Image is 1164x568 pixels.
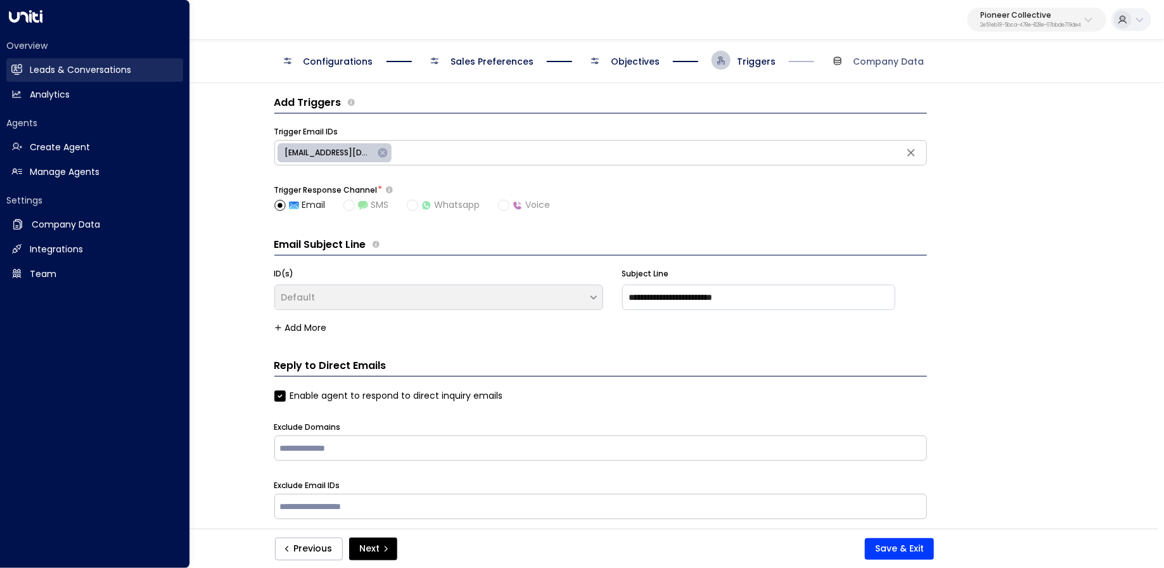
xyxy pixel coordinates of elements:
h2: Analytics [30,88,70,101]
label: Exclude Email IDs [274,480,340,491]
label: Trigger Email IDs [274,126,338,138]
div: [EMAIL_ADDRESS][DOMAIN_NAME] [278,143,392,162]
h2: Create Agent [30,141,90,154]
h2: Manage Agents [30,165,99,179]
label: ID(s) [274,268,294,280]
span: Voice [513,198,551,212]
a: Analytics [6,83,183,106]
button: Clear [902,143,921,162]
span: Define the subject lines the agent should use when sending emails, customized for different trigg... [373,237,380,252]
h3: Add Triggers [274,95,342,110]
a: Leads & Conversations [6,58,183,82]
a: Integrations [6,238,183,261]
h2: Overview [6,39,183,52]
p: 2e51eb18-5bca-478e-828e-07bbde719de4 [980,23,1081,28]
span: Company Data [854,55,924,68]
h3: Email Subject Line [274,237,366,252]
label: Subject Line [622,268,669,280]
button: Next [349,538,397,560]
h2: Settings [6,194,183,207]
label: Enable agent to respond to direct inquiry emails [274,389,503,403]
span: Configurations [304,55,373,68]
h2: Company Data [32,218,100,231]
span: Whatsapp [421,198,480,212]
h3: Reply to Direct Emails [274,358,927,377]
button: Save & Exit [865,538,934,560]
span: Objectives [611,55,660,68]
p: Pioneer Collective [980,11,1081,19]
a: Manage Agents [6,160,183,184]
button: Pioneer Collective2e51eb18-5bca-478e-828e-07bbde719de4 [968,8,1106,32]
button: Select how the agent will reach out to leads after receiving a trigger email. If SMS is chosen bu... [386,186,393,194]
span: SMS [358,198,389,212]
button: Previous [275,538,343,560]
button: Add More [274,323,327,333]
span: [EMAIL_ADDRESS][DOMAIN_NAME] [278,147,381,158]
label: Exclude Domains [274,422,341,433]
label: Trigger Response Channel [274,184,378,196]
a: Team [6,262,183,286]
h2: Agents [6,117,183,129]
a: Company Data [6,213,183,236]
span: Triggers [737,55,776,68]
h2: Integrations [30,243,83,256]
span: Email [289,198,326,212]
span: Sales Preferences [451,55,534,68]
h2: Leads & Conversations [30,63,131,77]
a: Create Agent [6,136,183,159]
h2: Team [30,268,56,281]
